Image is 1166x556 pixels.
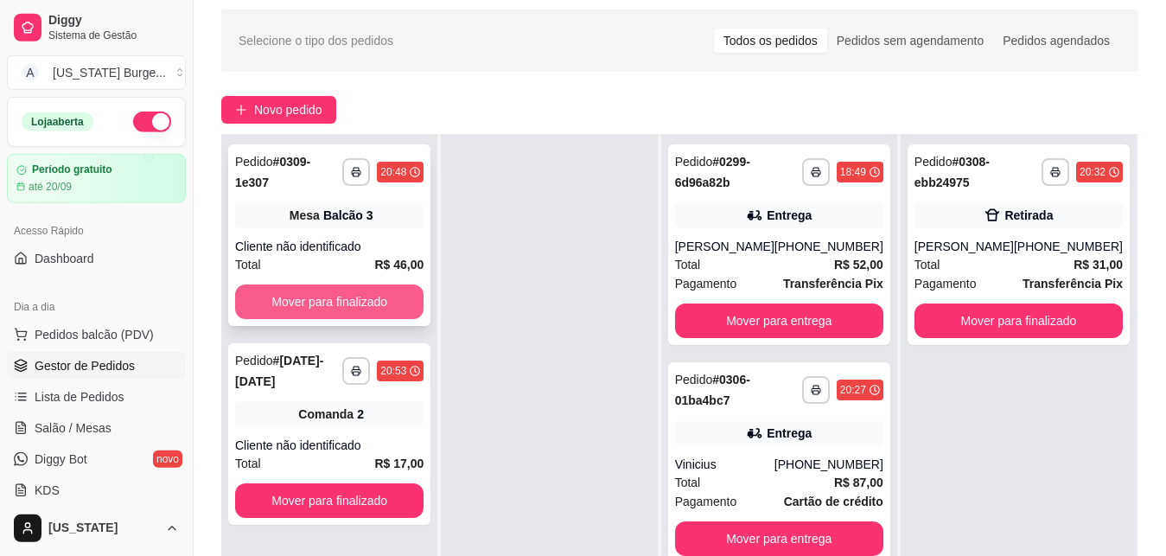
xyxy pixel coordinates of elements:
[375,258,424,272] strong: R$ 46,00
[840,383,866,397] div: 20:27
[32,163,112,176] article: Período gratuito
[375,457,424,470] strong: R$ 17,00
[35,326,154,343] span: Pedidos balcão (PDV)
[7,383,186,411] a: Lista de Pedidos
[834,258,883,272] strong: R$ 52,00
[1080,165,1105,179] div: 20:32
[7,508,186,549] button: [US_STATE]
[221,96,336,124] button: Novo pedido
[235,483,424,518] button: Mover para finalizado
[834,476,883,489] strong: R$ 87,00
[290,207,320,224] span: Mesa
[7,445,186,473] a: Diggy Botnovo
[380,364,406,378] div: 20:53
[357,406,364,423] div: 2
[35,250,94,267] span: Dashboard
[254,100,322,119] span: Novo pedido
[7,245,186,272] a: Dashboard
[7,352,186,380] a: Gestor de Pedidos
[675,456,774,473] div: Vinicius
[675,274,737,293] span: Pagamento
[35,357,135,374] span: Gestor de Pedidos
[675,238,774,255] div: [PERSON_NAME]
[53,64,166,81] div: [US_STATE] Burge ...
[774,238,883,255] div: [PHONE_NUMBER]
[235,155,310,189] strong: # 0309-1e307
[235,284,424,319] button: Mover para finalizado
[767,425,812,442] div: Entrega
[133,112,171,132] button: Alterar Status
[675,373,713,387] span: Pedido
[22,64,39,81] span: A
[235,454,261,473] span: Total
[48,13,179,29] span: Diggy
[235,354,323,388] strong: # [DATE]-[DATE]
[239,31,393,50] span: Selecione o tipo dos pedidos
[7,55,186,90] button: Select a team
[323,207,373,224] div: Balcão 3
[675,155,713,169] span: Pedido
[784,495,883,508] strong: Cartão de crédito
[235,155,273,169] span: Pedido
[48,521,158,536] span: [US_STATE]
[48,29,179,42] span: Sistema de Gestão
[35,482,60,499] span: KDS
[7,293,186,321] div: Dia a dia
[7,154,186,203] a: Período gratuitoaté 20/09
[235,437,424,454] div: Cliente não identificado
[1014,238,1123,255] div: [PHONE_NUMBER]
[914,155,953,169] span: Pedido
[7,7,186,48] a: DiggySistema de Gestão
[235,255,261,274] span: Total
[35,419,112,437] span: Salão / Mesas
[7,414,186,442] a: Salão / Mesas
[914,238,1014,255] div: [PERSON_NAME]
[380,165,406,179] div: 20:48
[914,155,990,189] strong: # 0308-ebb24975
[7,476,186,504] a: KDS
[35,388,124,406] span: Lista de Pedidos
[767,207,812,224] div: Entrega
[1023,277,1123,291] strong: Transferência Pix
[35,451,87,468] span: Diggy Bot
[783,277,883,291] strong: Transferência Pix
[675,492,737,511] span: Pagamento
[22,112,93,131] div: Loja aberta
[774,456,883,473] div: [PHONE_NUMBER]
[914,274,977,293] span: Pagamento
[675,155,750,189] strong: # 0299-6d96a82b
[235,354,273,367] span: Pedido
[298,406,354,423] span: Comanda
[7,321,186,348] button: Pedidos balcão (PDV)
[675,373,750,407] strong: # 0306-01ba4bc7
[675,304,883,338] button: Mover para entrega
[7,217,186,245] div: Acesso Rápido
[914,304,1123,338] button: Mover para finalizado
[1074,258,1123,272] strong: R$ 31,00
[840,165,866,179] div: 18:49
[827,29,993,53] div: Pedidos sem agendamento
[235,104,247,116] span: plus
[675,521,883,556] button: Mover para entrega
[1004,207,1053,224] div: Retirada
[914,255,940,274] span: Total
[714,29,827,53] div: Todos os pedidos
[675,255,701,274] span: Total
[235,238,424,255] div: Cliente não identificado
[29,180,72,194] article: até 20/09
[993,29,1119,53] div: Pedidos agendados
[675,473,701,492] span: Total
